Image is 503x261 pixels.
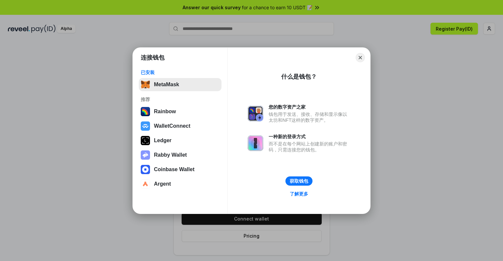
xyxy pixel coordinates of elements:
div: Rainbow [154,109,176,115]
img: svg+xml,%3Csvg%20width%3D%2228%22%20height%3D%2228%22%20viewBox%3D%220%200%2028%2028%22%20fill%3D... [141,121,150,131]
div: 推荐 [141,96,220,102]
div: 而不是在每个网站上创建新的账户和密码，只需连接您的钱包。 [269,141,350,153]
button: Ledger [139,134,222,147]
div: 已安装 [141,69,220,75]
div: 获取钱包 [290,178,308,184]
button: Rabby Wallet [139,148,222,162]
img: svg+xml,%3Csvg%20xmlns%3D%22http%3A%2F%2Fwww.w3.org%2F2000%2Fsvg%22%20fill%3D%22none%22%20viewBox... [248,135,263,151]
div: Argent [154,181,171,187]
img: svg+xml,%3Csvg%20width%3D%2228%22%20height%3D%2228%22%20viewBox%3D%220%200%2028%2028%22%20fill%3D... [141,179,150,189]
div: Rabby Wallet [154,152,187,158]
button: Rainbow [139,105,222,118]
h1: 连接钱包 [141,54,164,62]
img: svg+xml,%3Csvg%20width%3D%22120%22%20height%3D%22120%22%20viewBox%3D%220%200%20120%20120%22%20fil... [141,107,150,116]
button: Close [356,53,365,62]
div: 了解更多 [290,191,308,197]
div: MetaMask [154,82,179,88]
button: MetaMask [139,78,222,91]
div: Ledger [154,138,171,144]
img: svg+xml,%3Csvg%20xmlns%3D%22http%3A%2F%2Fwww.w3.org%2F2000%2Fsvg%22%20fill%3D%22none%22%20viewBox... [141,150,150,160]
div: 您的数字资产之家 [269,104,350,110]
a: 了解更多 [286,190,312,198]
div: 钱包用于发送、接收、存储和显示像以太坊和NFT这样的数字资产。 [269,111,350,123]
button: 获取钱包 [285,176,312,186]
button: WalletConnect [139,119,222,133]
div: Coinbase Wallet [154,167,194,172]
div: 一种新的登录方式 [269,134,350,140]
img: svg+xml,%3Csvg%20xmlns%3D%22http%3A%2F%2Fwww.w3.org%2F2000%2Fsvg%22%20width%3D%2228%22%20height%3... [141,136,150,145]
img: svg+xml,%3Csvg%20xmlns%3D%22http%3A%2F%2Fwww.w3.org%2F2000%2Fsvg%22%20fill%3D%22none%22%20viewBox... [248,106,263,121]
div: WalletConnect [154,123,191,129]
img: svg+xml,%3Csvg%20fill%3D%22none%22%20height%3D%2233%22%20viewBox%3D%220%200%2035%2033%22%20width%... [141,80,150,89]
div: 什么是钱包？ [281,73,317,81]
img: svg+xml,%3Csvg%20width%3D%2228%22%20height%3D%2228%22%20viewBox%3D%220%200%2028%2028%22%20fill%3D... [141,165,150,174]
button: Argent [139,177,222,191]
button: Coinbase Wallet [139,163,222,176]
